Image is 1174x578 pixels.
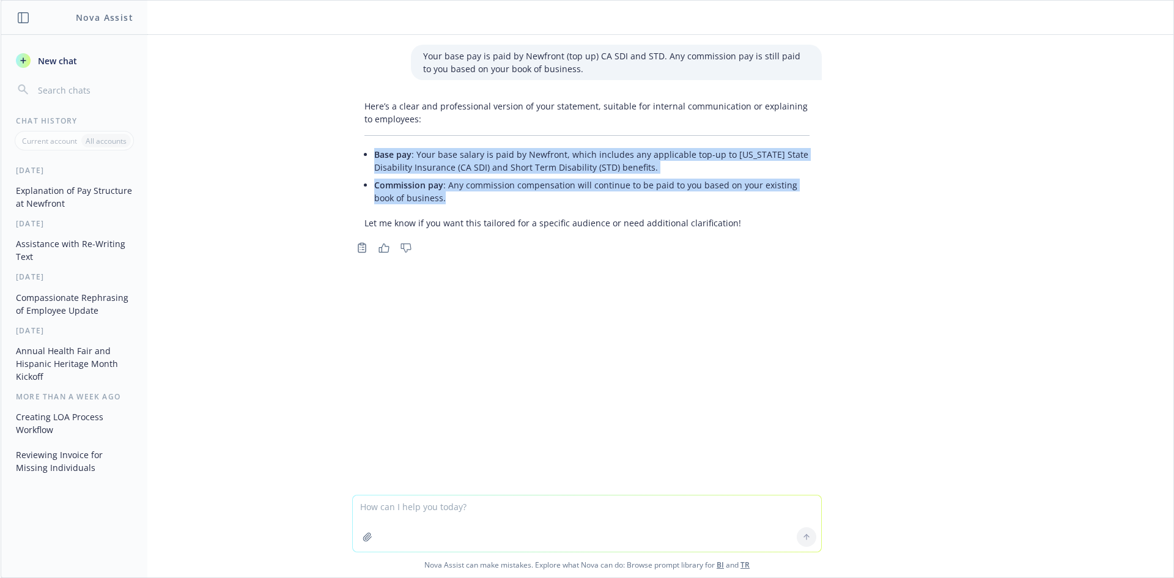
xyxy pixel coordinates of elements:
[35,54,77,67] span: New chat
[11,50,138,72] button: New chat
[76,11,133,24] h1: Nova Assist
[11,234,138,267] button: Assistance with Re-Writing Text
[374,146,810,176] li: : Your base salary is paid by Newfront, which includes any applicable top-up to [US_STATE] State ...
[11,407,138,440] button: Creating LOA Process Workflow
[22,136,77,146] p: Current account
[86,136,127,146] p: All accounts
[356,242,367,253] svg: Copy to clipboard
[1,391,147,402] div: More than a week ago
[11,287,138,320] button: Compassionate Rephrasing of Employee Update
[1,325,147,336] div: [DATE]
[740,560,750,570] a: TR
[11,445,138,478] button: Reviewing Invoice for Missing Individuals
[374,176,810,207] li: : Any commission compensation will continue to be paid to you based on your existing book of busi...
[11,180,138,213] button: Explanation of Pay Structure at Newfront
[364,100,810,125] p: Here’s a clear and professional version of your statement, suitable for internal communication or...
[1,272,147,282] div: [DATE]
[6,552,1168,577] span: Nova Assist can make mistakes. Explore what Nova can do: Browse prompt library for and
[423,50,810,75] p: Your base pay is paid by Newfront (top up) CA SDI and STD. Any commission pay is still paid to yo...
[1,218,147,229] div: [DATE]
[396,239,416,256] button: Thumbs down
[364,217,810,229] p: Let me know if you want this tailored for a specific audience or need additional clarification!
[35,81,133,98] input: Search chats
[1,116,147,126] div: Chat History
[717,560,724,570] a: BI
[374,149,412,160] span: Base pay
[374,179,443,191] span: Commission pay
[1,165,147,176] div: [DATE]
[11,341,138,387] button: Annual Health Fair and Hispanic Heritage Month Kickoff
